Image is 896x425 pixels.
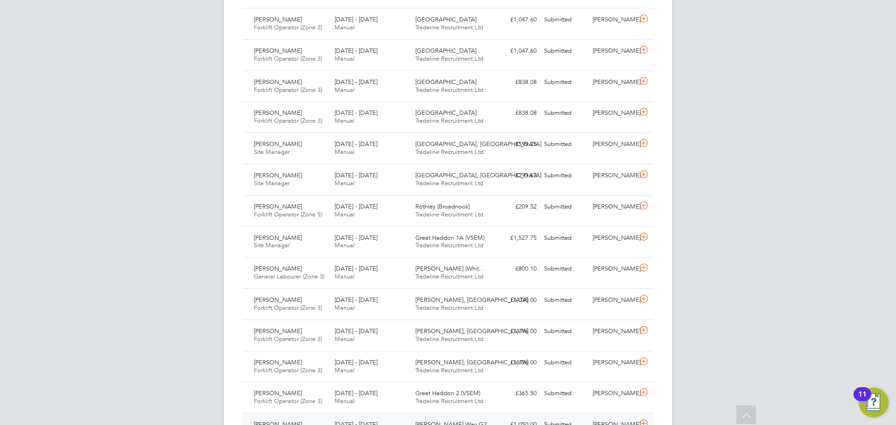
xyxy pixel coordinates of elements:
[254,117,322,125] span: Forklift Operator (Zone 3)
[254,265,302,272] span: [PERSON_NAME]
[335,78,378,86] span: [DATE] - [DATE]
[415,241,483,249] span: Tradeline Recruitment Ltd
[415,265,485,272] span: [PERSON_NAME] (Whit…
[335,304,355,312] span: Manual
[254,140,302,148] span: [PERSON_NAME]
[492,324,540,339] div: £1,196.00
[415,335,483,343] span: Tradeline Recruitment Ltd
[492,168,540,183] div: £299.63
[540,12,589,28] div: Submitted
[335,202,378,210] span: [DATE] - [DATE]
[415,117,483,125] span: Tradeline Recruitment Ltd
[589,355,637,370] div: [PERSON_NAME]
[335,296,378,304] span: [DATE] - [DATE]
[335,109,378,117] span: [DATE] - [DATE]
[335,234,378,242] span: [DATE] - [DATE]
[589,137,637,152] div: [PERSON_NAME]
[335,210,355,218] span: Manual
[859,388,889,418] button: Open Resource Center, 11 new notifications
[415,171,541,179] span: [GEOGRAPHIC_DATA], [GEOGRAPHIC_DATA]
[492,137,540,152] div: £599.25
[254,335,322,343] span: Forklift Operator (Zone 3)
[540,43,589,59] div: Submitted
[589,324,637,339] div: [PERSON_NAME]
[254,304,322,312] span: Forklift Operator (Zone 3)
[415,148,483,156] span: Tradeline Recruitment Ltd
[254,86,322,94] span: Forklift Operator (Zone 3)
[254,327,302,335] span: [PERSON_NAME]
[540,386,589,401] div: Submitted
[540,355,589,370] div: Submitted
[540,75,589,90] div: Submitted
[540,261,589,277] div: Submitted
[254,179,290,187] span: Site Manager
[492,386,540,401] div: £365.50
[589,75,637,90] div: [PERSON_NAME]
[335,55,355,63] span: Manual
[540,293,589,308] div: Submitted
[492,261,540,277] div: £800.10
[254,171,302,179] span: [PERSON_NAME]
[415,140,541,148] span: [GEOGRAPHIC_DATA], [GEOGRAPHIC_DATA]
[492,355,540,370] div: £1,196.00
[335,86,355,94] span: Manual
[254,78,302,86] span: [PERSON_NAME]
[335,179,355,187] span: Manual
[492,43,540,59] div: £1,047.60
[335,335,355,343] span: Manual
[415,234,484,242] span: Great Haddon 1A (VSEM)
[492,293,540,308] div: £1,035.00
[540,230,589,246] div: Submitted
[858,394,867,406] div: 11
[254,55,322,63] span: Forklift Operator (Zone 3)
[415,47,476,55] span: [GEOGRAPHIC_DATA]
[335,241,355,249] span: Manual
[335,265,378,272] span: [DATE] - [DATE]
[415,358,528,366] span: [PERSON_NAME], [GEOGRAPHIC_DATA]
[415,327,528,335] span: [PERSON_NAME], [GEOGRAPHIC_DATA]
[492,199,540,215] div: £209.52
[415,55,483,63] span: Tradeline Recruitment Ltd
[254,148,290,156] span: Site Manager
[540,105,589,121] div: Submitted
[335,47,378,55] span: [DATE] - [DATE]
[540,324,589,339] div: Submitted
[492,12,540,28] div: £1,047.60
[415,210,483,218] span: Tradeline Recruitment Ltd
[415,366,483,374] span: Tradeline Recruitment Ltd
[415,296,528,304] span: [PERSON_NAME], [GEOGRAPHIC_DATA]
[335,171,378,179] span: [DATE] - [DATE]
[254,272,324,280] span: General Labourer (Zone 3)
[254,241,290,249] span: Site Manager
[589,43,637,59] div: [PERSON_NAME]
[254,397,322,405] span: Forklift Operator (Zone 3)
[540,137,589,152] div: Submitted
[254,358,302,366] span: [PERSON_NAME]
[415,86,483,94] span: Tradeline Recruitment Ltd
[492,230,540,246] div: £1,527.75
[415,202,470,210] span: Rothley (Broadnook)
[335,389,378,397] span: [DATE] - [DATE]
[254,23,322,31] span: Forklift Operator (Zone 3)
[254,47,302,55] span: [PERSON_NAME]
[415,109,476,117] span: [GEOGRAPHIC_DATA]
[589,230,637,246] div: [PERSON_NAME]
[335,140,378,148] span: [DATE] - [DATE]
[254,15,302,23] span: [PERSON_NAME]
[415,78,476,86] span: [GEOGRAPHIC_DATA]
[335,23,355,31] span: Manual
[254,234,302,242] span: [PERSON_NAME]
[335,327,378,335] span: [DATE] - [DATE]
[254,210,322,218] span: Forklift Operator (Zone 5)
[589,168,637,183] div: [PERSON_NAME]
[335,272,355,280] span: Manual
[415,272,483,280] span: Tradeline Recruitment Ltd
[335,397,355,405] span: Manual
[589,386,637,401] div: [PERSON_NAME]
[492,105,540,121] div: £838.08
[254,389,302,397] span: [PERSON_NAME]
[589,261,637,277] div: [PERSON_NAME]
[589,293,637,308] div: [PERSON_NAME]
[540,168,589,183] div: Submitted
[254,202,302,210] span: [PERSON_NAME]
